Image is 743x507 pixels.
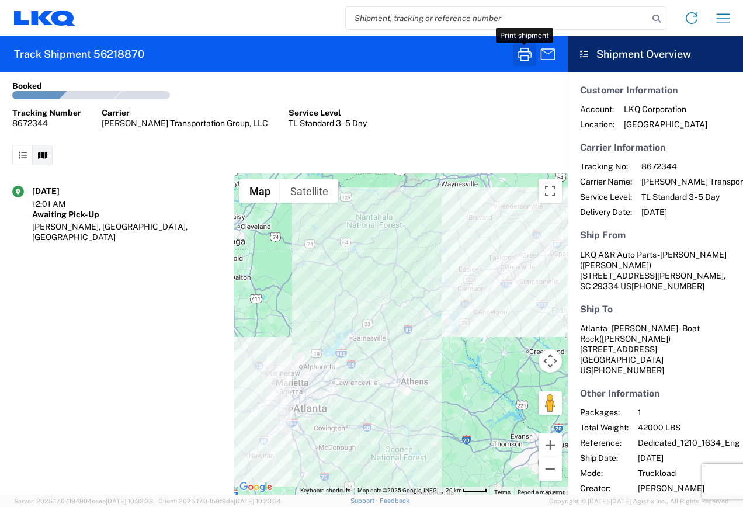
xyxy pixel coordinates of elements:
span: ([PERSON_NAME]) [580,261,651,270]
a: Feedback [380,497,409,504]
span: LKQ A&R Auto Parts -[PERSON_NAME] [580,250,727,259]
span: 20 km [446,487,462,494]
span: LKQ Corporation [624,104,707,114]
span: ([PERSON_NAME]) [599,334,671,343]
span: Packages: [580,407,629,418]
span: Atlanta - [PERSON_NAME] - Boat Rock [STREET_ADDRESS] [580,324,700,354]
button: Toggle fullscreen view [539,179,562,203]
h5: Ship From [580,230,731,241]
a: Support [350,497,380,504]
address: [PERSON_NAME], SC 29334 US [580,249,731,291]
div: Booked [12,81,42,91]
div: TL Standard 3 - 5 Day [289,118,367,129]
span: Reference: [580,437,629,448]
button: Keyboard shortcuts [300,487,350,495]
span: [DATE] 10:32:38 [106,498,153,505]
a: Report a map error [518,489,564,495]
button: Map camera controls [539,349,562,373]
span: Total Weight: [580,422,629,433]
span: [PHONE_NUMBER] [591,366,664,375]
span: Account: [580,104,614,114]
div: Awaiting Pick-Up [32,209,221,220]
span: Creator: [580,483,629,494]
span: [DATE] 10:23:34 [234,498,281,505]
h5: Carrier Information [580,142,731,153]
a: Open this area in Google Maps (opens a new window) [237,480,275,495]
h5: Customer Information [580,85,731,96]
button: Show street map [239,179,280,203]
div: Tracking Number [12,107,81,118]
input: Shipment, tracking or reference number [346,7,648,29]
span: Mode: [580,468,629,478]
span: Map data ©2025 Google, INEGI [357,487,439,494]
span: Carrier Name: [580,176,632,187]
span: [PHONE_NUMBER] [631,282,704,291]
div: 12:01 AM [32,199,91,209]
div: 8672344 [12,118,81,129]
span: Client: 2025.17.0-159f9de [158,498,281,505]
span: [STREET_ADDRESS] [580,271,657,280]
button: Drag Pegman onto the map to open Street View [539,391,562,415]
div: [DATE] [32,186,91,196]
h2: Track Shipment 56218870 [14,47,144,61]
span: Ship Date: [580,453,629,463]
h5: Other Information [580,388,731,399]
address: [GEOGRAPHIC_DATA] US [580,323,731,376]
span: Delivery Date: [580,207,632,217]
button: Zoom out [539,457,562,481]
button: Map Scale: 20 km per 39 pixels [442,487,491,495]
span: Tracking No: [580,161,632,172]
h5: Ship To [580,304,731,315]
a: Terms [494,489,511,495]
div: [PERSON_NAME], [GEOGRAPHIC_DATA], [GEOGRAPHIC_DATA] [32,221,221,242]
span: Location: [580,119,614,130]
div: Carrier [102,107,268,118]
span: [GEOGRAPHIC_DATA] [624,119,707,130]
div: [PERSON_NAME] Transportation Group, LLC [102,118,268,129]
span: Copyright © [DATE]-[DATE] Agistix Inc., All Rights Reserved [549,496,729,506]
img: Google [237,480,275,495]
span: Server: 2025.17.0-1194904eeae [14,498,153,505]
button: Show satellite imagery [280,179,338,203]
header: Shipment Overview [568,36,743,72]
div: Service Level [289,107,367,118]
button: Zoom in [539,433,562,457]
span: Service Level: [580,192,632,202]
